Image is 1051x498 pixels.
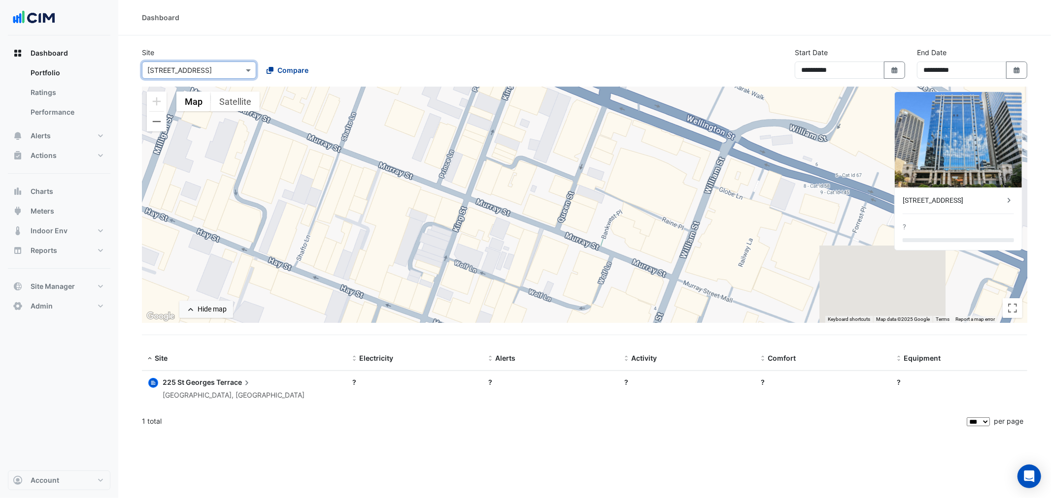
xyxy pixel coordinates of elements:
[359,354,393,362] span: Electricity
[31,475,59,485] span: Account
[795,47,828,58] label: Start Date
[994,417,1023,425] span: per page
[1003,298,1022,318] button: Toggle fullscreen view
[31,48,68,58] span: Dashboard
[13,131,23,141] app-icon: Alerts
[955,316,995,322] a: Report a map error
[625,377,749,387] div: ?
[903,222,906,232] div: ?
[13,151,23,160] app-icon: Actions
[632,354,657,362] span: Activity
[23,83,110,102] a: Ratings
[495,354,515,362] span: Alerts
[142,12,179,23] div: Dashboard
[8,221,110,241] button: Indoor Env
[31,131,51,141] span: Alerts
[12,8,56,28] img: Company Logo
[31,206,54,216] span: Meters
[936,316,949,322] a: Terms (opens in new tab)
[216,377,252,388] span: Terrace
[8,277,110,296] button: Site Manager
[8,63,110,126] div: Dashboard
[163,390,305,401] div: [GEOGRAPHIC_DATA], [GEOGRAPHIC_DATA]
[8,146,110,165] button: Actions
[198,304,227,314] div: Hide map
[155,354,168,362] span: Site
[176,92,211,111] button: Show street map
[31,187,53,196] span: Charts
[31,151,57,160] span: Actions
[13,48,23,58] app-icon: Dashboard
[13,281,23,291] app-icon: Site Manager
[895,92,1022,187] img: 225 St Georges Terrace
[761,377,885,387] div: ?
[8,43,110,63] button: Dashboard
[23,63,110,83] a: Portfolio
[147,92,167,111] button: Zoom in
[31,246,57,255] span: Reports
[890,66,899,74] fa-icon: Select Date
[13,301,23,311] app-icon: Admin
[31,281,75,291] span: Site Manager
[13,206,23,216] app-icon: Meters
[13,187,23,196] app-icon: Charts
[904,354,941,362] span: Equipment
[1013,66,1021,74] fa-icon: Select Date
[144,310,177,323] a: Open this area in Google Maps (opens a new window)
[488,377,612,387] div: ?
[211,92,260,111] button: Show satellite imagery
[23,102,110,122] a: Performance
[828,316,870,323] button: Keyboard shortcuts
[144,310,177,323] img: Google
[179,301,233,318] button: Hide map
[8,241,110,260] button: Reports
[277,65,308,75] span: Compare
[8,182,110,201] button: Charts
[903,195,1004,206] div: [STREET_ADDRESS]
[31,226,68,236] span: Indoor Env
[768,354,796,362] span: Comfort
[13,226,23,236] app-icon: Indoor Env
[31,301,53,311] span: Admin
[142,409,965,434] div: 1 total
[147,112,167,131] button: Zoom out
[876,316,930,322] span: Map data ©2025 Google
[163,378,215,386] span: 225 St Georges
[142,47,154,58] label: Site
[13,246,23,255] app-icon: Reports
[8,201,110,221] button: Meters
[352,377,476,387] div: ?
[260,62,315,79] button: Compare
[8,126,110,146] button: Alerts
[917,47,947,58] label: End Date
[8,470,110,490] button: Account
[8,296,110,316] button: Admin
[1017,465,1041,488] div: Open Intercom Messenger
[897,377,1021,387] div: ?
